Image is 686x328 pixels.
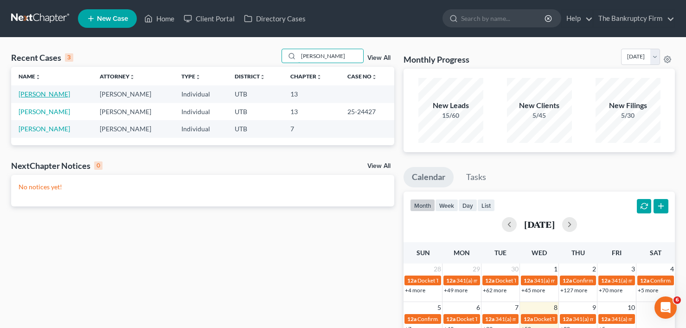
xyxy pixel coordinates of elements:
td: 13 [283,103,340,120]
a: [PERSON_NAME] [19,90,70,98]
span: 12a [524,315,533,322]
span: Confirmation Hearing for [PERSON_NAME] [417,315,524,322]
a: +45 more [521,287,545,294]
span: Tue [494,249,506,257]
i: unfold_more [195,74,201,80]
span: 12a [563,277,572,284]
a: View All [367,163,391,169]
i: unfold_more [316,74,322,80]
p: No notices yet! [19,182,387,192]
a: Directory Cases [239,10,310,27]
span: 10 [627,302,636,313]
span: 12a [640,277,649,284]
span: 12a [524,277,533,284]
a: Districtunfold_more [235,73,265,80]
button: day [458,199,477,212]
i: unfold_more [372,74,377,80]
span: 30 [510,264,519,275]
a: +70 more [599,287,622,294]
span: 9 [591,302,597,313]
span: Sat [650,249,661,257]
a: [PERSON_NAME] [19,125,70,133]
td: UTB [227,120,283,137]
i: unfold_more [35,74,41,80]
h3: Monthly Progress [404,54,469,65]
span: Fri [612,249,622,257]
span: Thu [571,249,585,257]
div: NextChapter Notices [11,160,103,171]
div: 3 [65,53,73,62]
span: Mon [454,249,470,257]
div: 5/30 [596,111,660,120]
td: UTB [227,85,283,103]
a: Client Portal [179,10,239,27]
span: 3 [630,264,636,275]
div: 0 [94,161,103,170]
a: [PERSON_NAME] [19,108,70,116]
td: Individual [174,103,227,120]
span: 2 [591,264,597,275]
span: 12a [446,277,455,284]
a: +5 more [638,287,658,294]
a: +4 more [405,287,425,294]
button: month [410,199,435,212]
span: 12a [407,277,417,284]
iframe: Intercom live chat [654,296,677,319]
a: +127 more [560,287,587,294]
span: 341(a) meeting for [PERSON_NAME] [534,277,623,284]
td: [PERSON_NAME] [92,85,173,103]
a: Nameunfold_more [19,73,41,80]
a: Tasks [458,167,494,187]
div: New Leads [418,100,483,111]
span: 4 [669,264,675,275]
button: list [477,199,495,212]
span: 6 [475,302,481,313]
a: Attorneyunfold_more [100,73,135,80]
span: Docket Text: for [PERSON_NAME] [495,277,578,284]
a: The Bankruptcy Firm [594,10,674,27]
input: Search by name... [298,49,363,63]
span: 341(a) meeting for [PERSON_NAME] [456,277,546,284]
span: 12a [485,315,494,322]
a: Chapterunfold_more [290,73,322,80]
span: 12a [485,277,494,284]
span: 12a [601,277,610,284]
span: Docket Text: for [PERSON_NAME] [456,315,539,322]
td: 7 [283,120,340,137]
span: 7 [514,302,519,313]
span: 12a [407,315,417,322]
span: Confirmation hearing for [PERSON_NAME] [573,277,678,284]
i: unfold_more [260,74,265,80]
h2: [DATE] [524,219,555,229]
div: New Clients [507,100,572,111]
input: Search by name... [461,10,546,27]
td: UTB [227,103,283,120]
td: [PERSON_NAME] [92,103,173,120]
span: 341(a) meeting for Spenser Love Sr. & [PERSON_NAME] Love [495,315,642,322]
a: Home [140,10,179,27]
span: 1 [553,264,558,275]
div: Recent Cases [11,52,73,63]
span: Wed [532,249,547,257]
div: 5/45 [507,111,572,120]
span: New Case [97,15,128,22]
span: 28 [433,264,442,275]
span: 5 [436,302,442,313]
a: +49 more [444,287,468,294]
span: 29 [472,264,481,275]
a: Calendar [404,167,454,187]
span: Docket Text: for [PERSON_NAME] [417,277,500,284]
span: 12a [601,315,610,322]
td: Individual [174,85,227,103]
td: Individual [174,120,227,137]
button: week [435,199,458,212]
a: Case Nounfold_more [347,73,377,80]
td: 13 [283,85,340,103]
span: 6 [673,296,681,304]
span: 12a [446,315,455,322]
span: Docket Text: for [PERSON_NAME] & [PERSON_NAME] [534,315,666,322]
div: 15/60 [418,111,483,120]
td: 25-24427 [340,103,395,120]
span: 8 [553,302,558,313]
a: +62 more [483,287,506,294]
